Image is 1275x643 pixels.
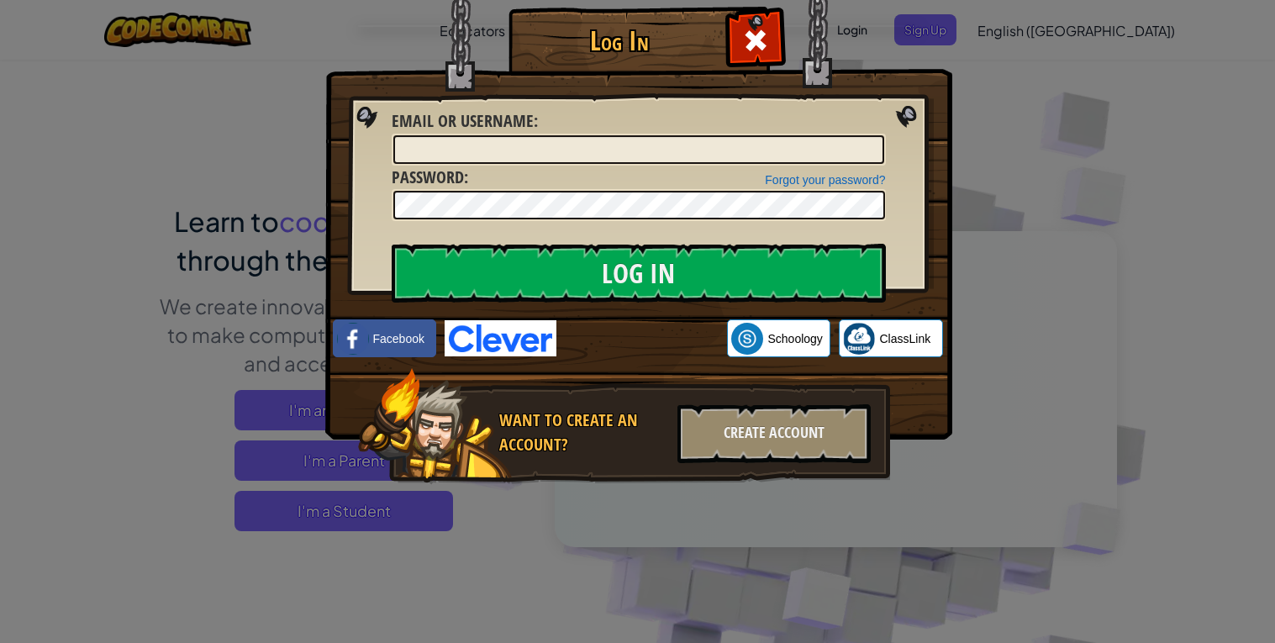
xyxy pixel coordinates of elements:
[556,320,727,357] iframe: Sign in with Google Button
[445,320,557,356] img: clever-logo-blue.png
[677,404,871,463] div: Create Account
[513,26,727,55] h1: Log In
[392,109,534,132] span: Email or Username
[731,323,763,355] img: schoology.png
[843,323,875,355] img: classlink-logo-small.png
[499,408,667,456] div: Want to create an account?
[392,166,468,190] label: :
[337,323,369,355] img: facebook_small.png
[765,173,885,187] a: Forgot your password?
[392,109,538,134] label: :
[392,166,464,188] span: Password
[879,330,930,347] span: ClassLink
[767,330,822,347] span: Schoology
[392,244,886,303] input: Log In
[373,330,424,347] span: Facebook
